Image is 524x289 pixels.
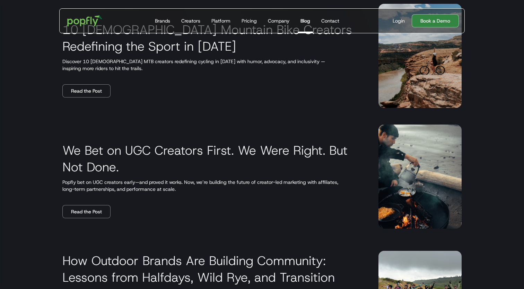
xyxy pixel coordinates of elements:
div: Pricing [242,17,257,24]
div: Blog [300,17,310,24]
a: home [62,10,107,31]
div: Brands [155,17,170,24]
a: Book a Demo [412,14,459,27]
h3: We Bet on UGC Creators First. We Were Right. But Not Done. [62,142,362,175]
div: Contact [321,17,339,24]
a: Company [265,9,292,33]
div: Login [393,17,405,24]
a: Login [390,17,408,24]
a: Read the Post [62,205,111,218]
p: Popfly bet on UGC creators early—and proved it works. Now, we’re building the future of creator-l... [62,179,362,193]
div: Creators [181,17,200,24]
p: Discover 10 [DEMOGRAPHIC_DATA] MTB creators redefining cycling in [DATE] with humor, advocacy, an... [62,58,362,72]
a: Read the Post [62,84,111,97]
a: Blog [298,9,313,33]
a: Brands [152,9,173,33]
a: Creators [178,9,203,33]
div: Company [268,17,289,24]
a: Contact [318,9,342,33]
a: Pricing [239,9,260,33]
div: Platform [211,17,230,24]
h3: 10 [DEMOGRAPHIC_DATA] Mountain Bike Creators Redefining the Sport in [DATE] [62,21,362,54]
a: Platform [209,9,233,33]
